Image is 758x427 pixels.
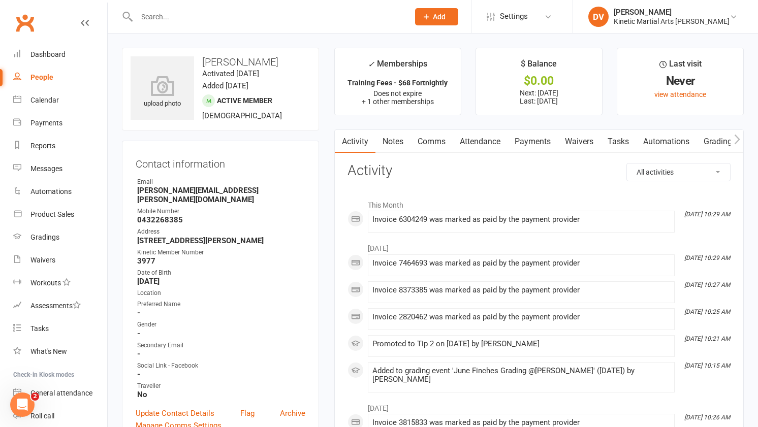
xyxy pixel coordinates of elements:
iframe: Intercom live chat [10,392,35,417]
div: $ Balance [521,57,557,76]
div: Tasks [30,324,49,333]
div: Address [137,227,305,237]
div: Kinetic Martial Arts [PERSON_NAME] [614,17,730,26]
a: Assessments [13,294,107,317]
div: upload photo [131,76,194,109]
a: General attendance kiosk mode [13,382,107,405]
p: Next: [DATE] Last: [DATE] [485,89,593,105]
div: Payments [30,119,62,127]
h3: [PERSON_NAME] [131,56,310,68]
div: Email [137,177,305,187]
strong: - [137,308,305,317]
a: Flag [240,407,255,419]
div: Invoice 6304249 was marked as paid by the payment provider [372,215,670,224]
div: Secondary Email [137,341,305,350]
a: Attendance [453,130,508,153]
span: Add [433,13,446,21]
strong: Training Fees - $68 Fortnightly [348,79,448,87]
a: Archive [280,407,305,419]
a: Reports [13,135,107,157]
i: [DATE] 10:15 AM [684,362,730,369]
div: Invoice 3815833 was marked as paid by the payment provider [372,418,670,427]
div: Invoice 2820462 was marked as paid by the payment provider [372,313,670,321]
a: Waivers [558,130,601,153]
strong: - [137,329,305,338]
i: [DATE] 10:21 AM [684,335,730,342]
a: Calendar [13,89,107,112]
strong: 0432268385 [137,215,305,224]
h3: Contact information [136,154,305,170]
button: Add [415,8,458,25]
a: Automations [13,180,107,203]
div: Invoice 8373385 was marked as paid by the payment provider [372,286,670,294]
a: Tasks [601,130,636,153]
span: [DEMOGRAPHIC_DATA] [202,111,282,120]
a: Notes [375,130,410,153]
li: [DATE] [348,238,731,254]
a: Messages [13,157,107,180]
a: Payments [13,112,107,135]
a: Automations [636,130,697,153]
li: [DATE] [348,398,731,414]
a: Waivers [13,249,107,272]
div: Dashboard [30,50,66,58]
div: Invoice 7464693 was marked as paid by the payment provider [372,259,670,268]
div: Product Sales [30,210,74,218]
strong: - [137,370,305,379]
div: Calendar [30,96,59,104]
div: People [30,73,53,81]
a: What's New [13,340,107,363]
i: ✓ [368,59,374,69]
div: What's New [30,347,67,355]
a: Product Sales [13,203,107,226]
div: Automations [30,187,72,195]
div: Kinetic Member Number [137,248,305,257]
div: Preferred Name [137,300,305,309]
div: Messages [30,165,62,173]
div: $0.00 [485,76,593,86]
a: Payments [508,130,558,153]
strong: 3977 [137,256,305,266]
span: + 1 other memberships [362,97,434,106]
div: Last visit [659,57,702,76]
a: Tasks [13,317,107,340]
div: Traveller [137,381,305,391]
strong: No [137,390,305,399]
span: 2 [31,392,39,401]
a: Dashboard [13,43,107,66]
div: General attendance [30,389,92,397]
li: This Month [348,194,731,211]
a: view attendance [654,90,706,98]
div: DV [588,7,609,27]
a: Gradings [13,226,107,249]
span: Does not expire [373,89,422,97]
a: Comms [410,130,453,153]
time: Added [DATE] [202,81,248,90]
i: [DATE] 10:26 AM [684,414,730,421]
div: Roll call [30,412,54,420]
input: Search... [134,10,402,24]
div: Memberships [368,57,427,76]
div: Reports [30,142,55,150]
strong: [STREET_ADDRESS][PERSON_NAME] [137,236,305,245]
i: [DATE] 10:29 AM [684,254,730,261]
a: Workouts [13,272,107,294]
div: Location [137,288,305,298]
div: [PERSON_NAME] [614,8,730,17]
strong: - [137,349,305,358]
div: Gender [137,320,305,330]
time: Activated [DATE] [202,69,259,78]
i: [DATE] 10:29 AM [684,211,730,218]
strong: [DATE] [137,277,305,286]
div: Date of Birth [137,268,305,278]
div: Assessments [30,302,81,310]
span: Active member [217,96,272,105]
div: Workouts [30,279,61,287]
a: Update Contact Details [136,407,214,419]
strong: [PERSON_NAME][EMAIL_ADDRESS][PERSON_NAME][DOMAIN_NAME] [137,186,305,204]
div: Mobile Number [137,207,305,216]
a: Clubworx [12,10,38,36]
div: Waivers [30,256,55,264]
span: Settings [500,5,528,28]
a: People [13,66,107,89]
